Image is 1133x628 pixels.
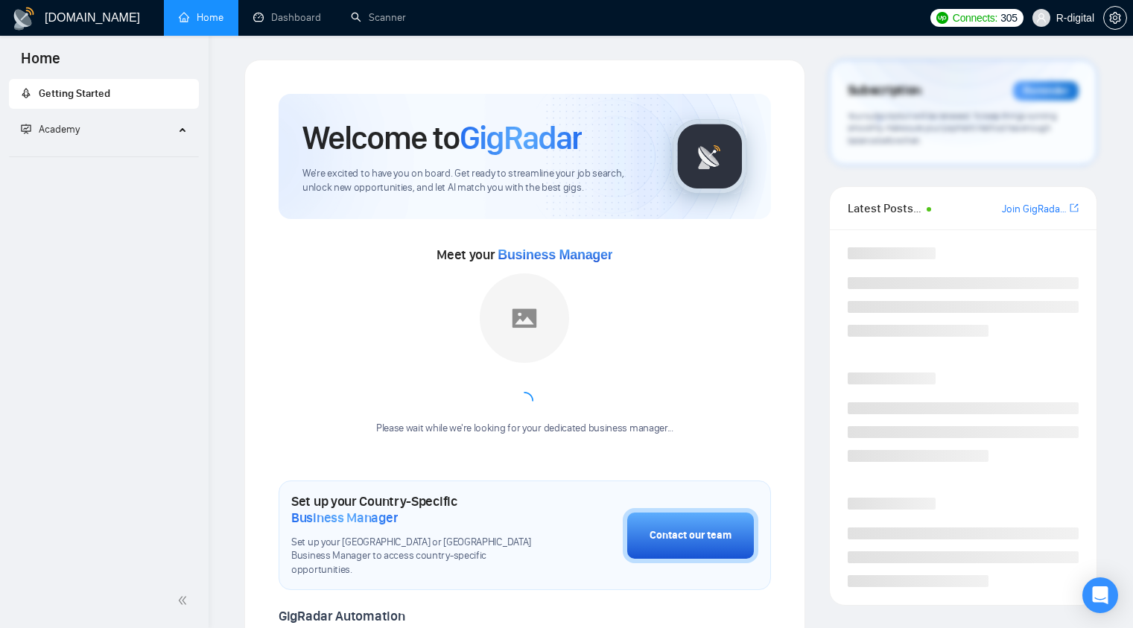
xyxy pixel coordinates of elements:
[291,510,398,526] span: Business Manager
[1002,201,1067,218] a: Join GigRadar Slack Community
[9,79,199,109] li: Getting Started
[437,247,612,263] span: Meet your
[936,12,948,24] img: upwork-logo.png
[1082,577,1118,613] div: Open Intercom Messenger
[21,124,31,134] span: fund-projection-screen
[1070,202,1079,214] span: export
[623,508,758,563] button: Contact our team
[848,199,922,218] span: Latest Posts from the GigRadar Community
[848,78,921,104] span: Subscription
[21,88,31,98] span: rocket
[39,87,110,100] span: Getting Started
[9,48,72,79] span: Home
[12,7,36,31] img: logo
[302,118,582,158] h1: Welcome to
[953,10,997,26] span: Connects:
[1013,81,1079,101] div: Reminder
[1036,13,1047,23] span: user
[9,150,199,160] li: Academy Homepage
[480,273,569,363] img: placeholder.png
[460,118,582,158] span: GigRadar
[848,110,1057,146] span: Your subscription will be renewed. To keep things running smoothly, make sure your payment method...
[179,11,223,24] a: homeHome
[650,527,731,544] div: Contact our team
[177,593,192,608] span: double-left
[367,422,682,436] div: Please wait while we're looking for your dedicated business manager...
[21,123,80,136] span: Academy
[291,536,548,578] span: Set up your [GEOGRAPHIC_DATA] or [GEOGRAPHIC_DATA] Business Manager to access country-specific op...
[302,167,649,195] span: We're excited to have you on board. Get ready to streamline your job search, unlock new opportuni...
[514,390,535,411] span: loading
[39,123,80,136] span: Academy
[351,11,406,24] a: searchScanner
[1000,10,1017,26] span: 305
[279,608,404,624] span: GigRadar Automation
[1070,201,1079,215] a: export
[673,119,747,194] img: gigradar-logo.png
[498,247,612,262] span: Business Manager
[253,11,321,24] a: dashboardDashboard
[291,493,548,526] h1: Set up your Country-Specific
[1103,6,1127,30] button: setting
[1103,12,1127,24] a: setting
